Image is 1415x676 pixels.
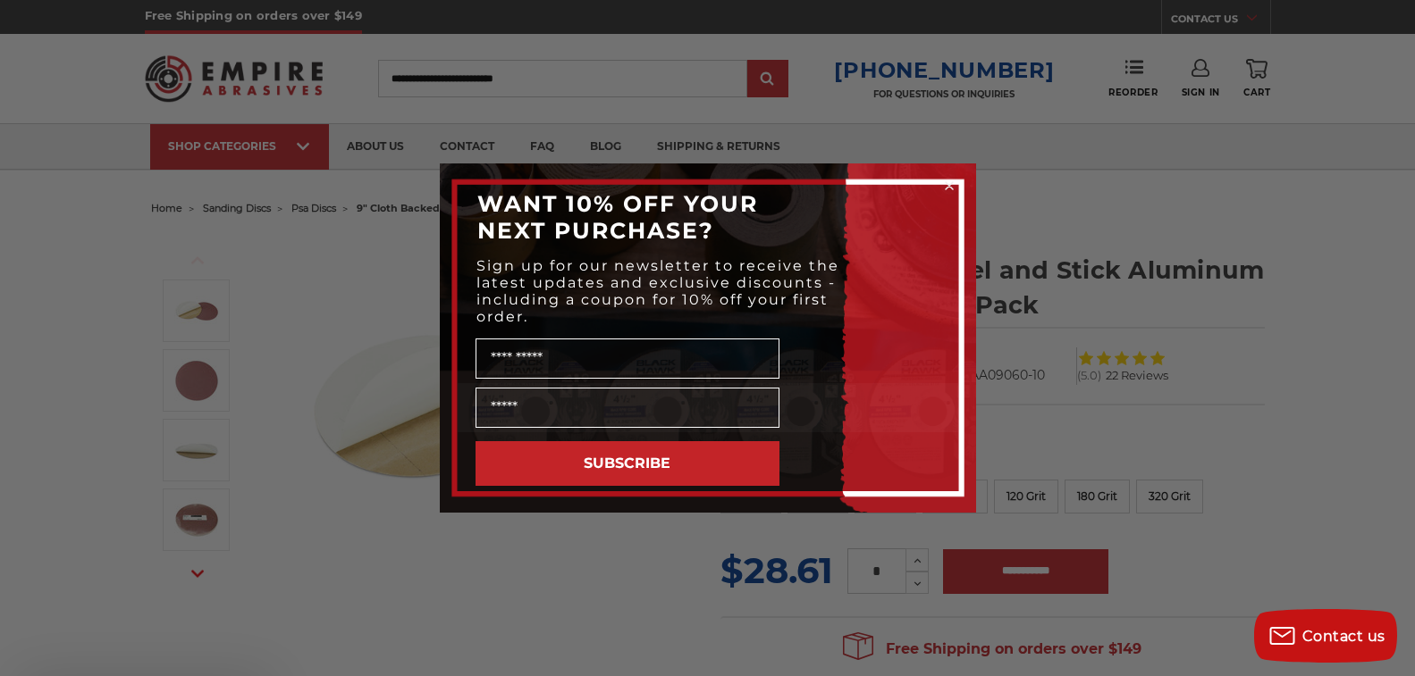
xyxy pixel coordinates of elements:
span: WANT 10% OFF YOUR NEXT PURCHASE? [477,190,758,244]
button: Contact us [1254,609,1397,663]
button: Close dialog [940,177,958,195]
span: Contact us [1302,628,1386,645]
span: Sign up for our newsletter to receive the latest updates and exclusive discounts - including a co... [476,257,839,325]
button: SUBSCRIBE [476,441,779,486]
input: Email [476,388,779,428]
